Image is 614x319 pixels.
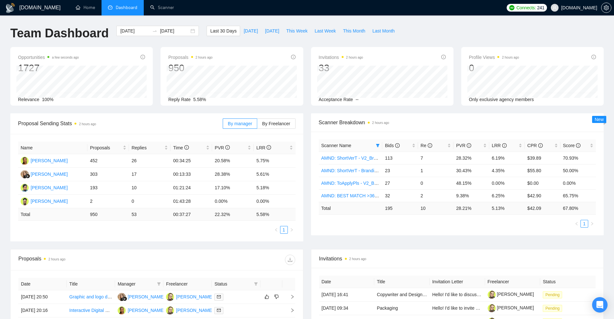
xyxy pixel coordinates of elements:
a: AMND: BEST MATCH >36$/h, no agency [321,193,404,198]
a: [PERSON_NAME] [488,305,534,310]
span: info-circle [395,143,400,148]
span: dashboard [108,5,112,10]
a: KY[PERSON_NAME] [21,171,68,176]
td: Interactive Digital Brochure Designer – Bold, Edgy, Show-Stopping Design [67,304,115,317]
td: 0.00% [560,177,596,189]
button: [DATE] [261,26,283,36]
td: 26 [129,154,171,168]
a: setting [601,5,611,10]
span: Pending [543,291,562,298]
td: 452 [87,154,129,168]
li: 1 [580,220,588,228]
span: dislike [274,294,279,299]
a: searchScanner [150,5,174,10]
input: End date [160,27,189,34]
img: AS [166,293,174,301]
span: info-circle [576,143,580,148]
span: Last Week [315,27,336,34]
span: info-circle [291,55,296,59]
span: By Freelancer [262,121,290,126]
td: 10 [129,181,171,195]
span: 100% [42,97,54,102]
li: Next Page [588,220,596,228]
th: Freelancer [163,278,212,290]
th: Name [18,142,87,154]
td: Total [18,208,87,221]
span: info-circle [428,143,432,148]
span: filter [253,279,259,289]
th: Proposals [87,142,129,154]
span: PVR [215,145,230,150]
td: 5.58 % [254,208,295,221]
button: setting [601,3,611,13]
span: Scanner Breakdown [319,118,596,127]
span: Opportunities [18,53,79,61]
td: 4.35% [489,164,525,177]
a: [PERSON_NAME] [488,292,534,297]
div: 1727 [18,62,79,74]
span: [DATE] [244,27,258,34]
img: D [21,157,29,165]
span: Last Month [372,27,395,34]
td: [DATE] 16:41 [319,288,375,302]
span: filter [375,141,381,150]
span: This Month [343,27,365,34]
span: Time [173,145,189,150]
td: 303 [87,168,129,181]
img: gigradar-bm.png [122,296,127,301]
span: Acceptance Rate [319,97,353,102]
td: 6.19% [489,152,525,164]
td: 5.18% [254,181,295,195]
span: Scanner Name [321,143,351,148]
span: right [290,228,294,232]
td: $ 42.09 [525,202,560,214]
td: 2 [418,189,453,202]
a: 1 [581,220,588,227]
button: left [272,226,280,234]
span: Invitations [319,255,596,263]
button: like [263,293,271,301]
td: Copywriter and Designer for Probate Direct Mail [374,288,430,302]
div: [PERSON_NAME] [31,171,68,178]
li: Previous Page [272,226,280,234]
li: Previous Page [573,220,580,228]
td: $42.90 [525,189,560,202]
span: 5.58% [193,97,206,102]
span: info-circle [184,145,189,150]
td: Graphic and logo designer neede for Dubai Chocolate [67,290,115,304]
td: 28.32% [453,152,489,164]
h1: Team Dashboard [10,26,109,41]
a: Pending [543,292,565,297]
td: 70.93% [560,152,596,164]
td: 65.75% [560,189,596,202]
td: 48.15% [453,177,489,189]
td: 0.00% [212,195,254,208]
div: [PERSON_NAME] [31,184,68,191]
span: Invitations [319,53,363,61]
td: 0.00% [489,177,525,189]
td: [DATE] 20:50 [18,290,67,304]
td: 17.10% [212,181,254,195]
td: 2 [87,195,129,208]
div: 33 [319,62,363,74]
td: 6.25% [489,189,525,202]
a: Interactive Digital Brochure Designer – Bold, Edgy, Show-Stopping Design [69,308,218,313]
a: Graphic and logo designer neede for Dubai Chocolate [69,294,177,299]
img: gigradar-bm.png [25,174,30,178]
span: download [285,257,295,262]
div: [PERSON_NAME] [128,307,165,314]
td: 01:43:28 [171,195,212,208]
td: 1 [418,164,453,177]
span: user [552,5,557,10]
td: 32 [382,189,418,202]
span: Manager [118,280,154,287]
button: left [573,220,580,228]
button: Last 30 Days [207,26,240,36]
span: Reply Rate [168,97,190,102]
span: right [285,308,295,313]
td: 5.75% [254,154,295,168]
td: 113 [382,152,418,164]
img: KY [118,293,126,301]
td: 950 [87,208,129,221]
a: Packaging [377,305,398,311]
